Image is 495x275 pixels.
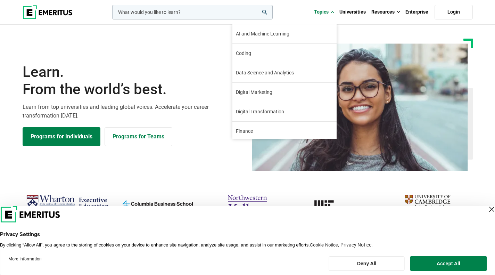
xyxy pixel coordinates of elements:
[232,63,337,82] a: Data Science and Analytics
[23,103,244,120] p: Learn from top universities and leading global voices. Accelerate your career transformation [DATE].
[252,43,468,171] img: Learn from the world's best
[232,24,337,43] a: AI and Machine Learning
[105,127,172,146] a: Explore for Business
[23,63,244,98] h1: Learn.
[296,192,379,219] img: MIT xPRO
[435,5,473,19] a: Login
[236,30,289,38] span: AI and Machine Learning
[296,192,379,219] a: MIT-xPRO
[236,108,284,115] span: Digital Transformation
[112,5,273,19] input: woocommerce-product-search-field-0
[23,127,100,146] a: Explore Programs
[232,44,337,63] a: Coding
[386,192,469,219] img: cambridge-judge-business-school
[236,128,253,135] span: Finance
[116,192,199,219] img: columbia-business-school
[26,192,109,212] img: Wharton Executive Education
[236,50,251,57] span: Coding
[232,122,337,141] a: Finance
[23,81,244,98] span: From the world’s best.
[232,83,337,102] a: Digital Marketing
[236,69,294,76] span: Data Science and Analytics
[236,89,272,96] span: Digital Marketing
[232,102,337,121] a: Digital Transformation
[206,192,289,219] img: northwestern-kellogg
